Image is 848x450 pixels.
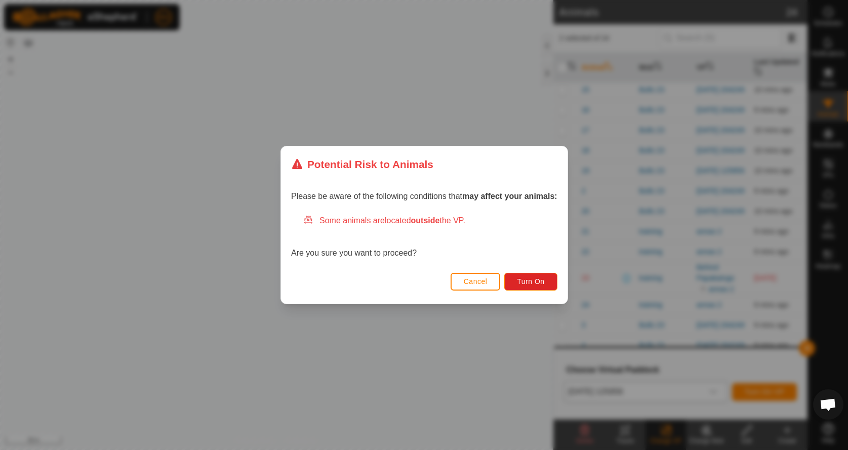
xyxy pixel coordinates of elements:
strong: may affect your animals: [462,192,557,200]
span: Cancel [463,277,487,285]
div: Some animals are [303,215,557,227]
div: Open chat [813,389,843,420]
button: Turn On [504,273,557,291]
button: Cancel [450,273,500,291]
strong: outside [411,216,439,225]
div: Are you sure you want to proceed? [291,215,557,259]
span: Please be aware of the following conditions that [291,192,557,200]
div: Potential Risk to Animals [291,156,433,172]
span: located the VP. [385,216,465,225]
span: Turn On [517,277,544,285]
